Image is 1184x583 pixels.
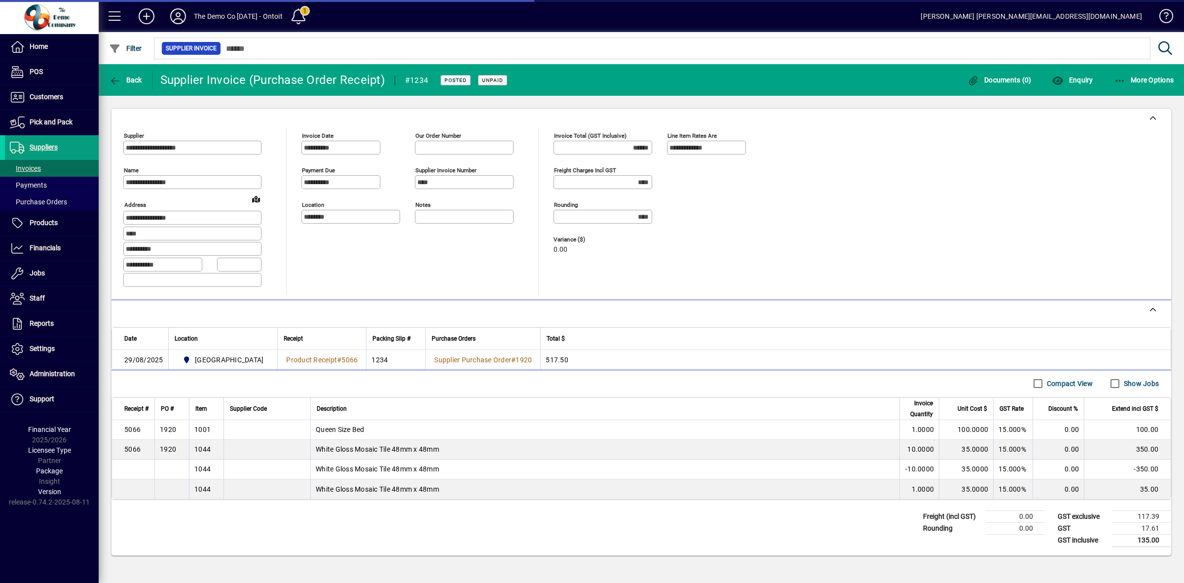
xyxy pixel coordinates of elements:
[1053,534,1112,546] td: GST inclusive
[5,387,99,412] a: Support
[540,350,1171,370] td: 517.50
[161,403,174,414] span: PO #
[554,246,567,254] span: 0.00
[5,160,99,177] a: Invoices
[194,8,283,24] div: The Demo Co [DATE] - Ontoit
[5,337,99,361] a: Settings
[107,39,145,57] button: Filter
[1053,510,1112,522] td: GST exclusive
[432,333,476,344] span: Purchase Orders
[124,333,137,344] span: Date
[30,269,45,277] span: Jobs
[30,345,55,352] span: Settings
[283,354,361,365] a: Product Receipt#5066
[1112,510,1171,522] td: 117.39
[5,211,99,235] a: Products
[366,350,425,370] td: 1234
[38,488,61,496] span: Version
[958,403,987,414] span: Unit Cost $
[341,356,358,364] span: 5066
[28,426,71,433] span: Financial Year
[310,440,899,460] td: White Gloss Mosaic Tile 48mm x 48mm
[993,479,1033,499] td: 15.000%
[415,167,477,174] mat-label: Supplier invoice number
[1112,534,1171,546] td: 135.00
[179,354,268,366] span: Auckland
[993,460,1033,479] td: 15.000%
[1045,379,1093,389] label: Compact View
[154,440,189,460] td: 1920
[109,44,142,52] span: Filter
[405,73,428,88] div: #1234
[10,198,67,206] span: Purchase Orders
[993,440,1033,460] td: 15.000%
[1084,479,1171,499] td: 35.00
[195,403,207,414] span: Item
[511,356,516,364] span: #
[1049,71,1095,89] button: Enquiry
[415,201,431,208] mat-label: Notes
[5,362,99,387] a: Administration
[899,420,939,440] td: 1.0000
[918,510,986,522] td: Freight (incl GST)
[554,236,613,243] span: Variance ($)
[284,333,360,344] div: Receipt
[194,444,211,454] div: 1044
[1048,403,1078,414] span: Discount %
[1033,460,1084,479] td: 0.00
[1084,440,1171,460] td: 350.00
[302,201,324,208] mat-label: Location
[112,440,154,460] td: 5066
[1112,403,1158,414] span: Extend incl GST $
[1052,76,1093,84] span: Enquiry
[124,167,139,174] mat-label: Name
[939,440,993,460] td: 35.0000
[554,201,578,208] mat-label: Rounding
[310,420,899,440] td: Queen Size Bed
[372,333,419,344] div: Packing Slip #
[30,294,45,302] span: Staff
[986,510,1045,522] td: 0.00
[5,60,99,84] a: POS
[667,132,717,139] mat-label: Line item rates are
[317,403,347,414] span: Description
[547,333,1158,344] div: Total $
[1053,522,1112,534] td: GST
[5,85,99,110] a: Customers
[1152,2,1172,34] a: Knowledge Base
[431,354,535,365] a: Supplier Purchase Order#1920
[1114,76,1174,84] span: More Options
[10,181,47,189] span: Payments
[30,219,58,227] span: Products
[30,42,48,50] span: Home
[547,333,565,344] span: Total $
[337,356,341,364] span: #
[124,132,144,139] mat-label: Supplier
[194,425,211,434] div: 1001
[30,395,54,403] span: Support
[1033,440,1084,460] td: 0.00
[1111,71,1177,89] button: More Options
[965,71,1034,89] button: Documents (0)
[112,420,154,440] td: 5066
[124,355,163,365] span: 29/08/2025
[302,167,335,174] mat-label: Payment due
[899,479,939,499] td: 1.0000
[918,522,986,534] td: Rounding
[107,71,145,89] button: Back
[30,370,75,378] span: Administration
[162,7,194,25] button: Profile
[30,244,61,252] span: Financials
[10,164,41,172] span: Invoices
[1033,479,1084,499] td: 0.00
[5,194,99,210] a: Purchase Orders
[434,356,511,364] span: Supplier Purchase Order
[5,261,99,286] a: Jobs
[5,110,99,135] a: Pick and Pack
[5,35,99,59] a: Home
[30,93,63,101] span: Customers
[248,191,264,207] a: View on map
[921,8,1142,24] div: [PERSON_NAME] [PERSON_NAME][EMAIL_ADDRESS][DOMAIN_NAME]
[967,76,1032,84] span: Documents (0)
[1084,420,1171,440] td: 100.00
